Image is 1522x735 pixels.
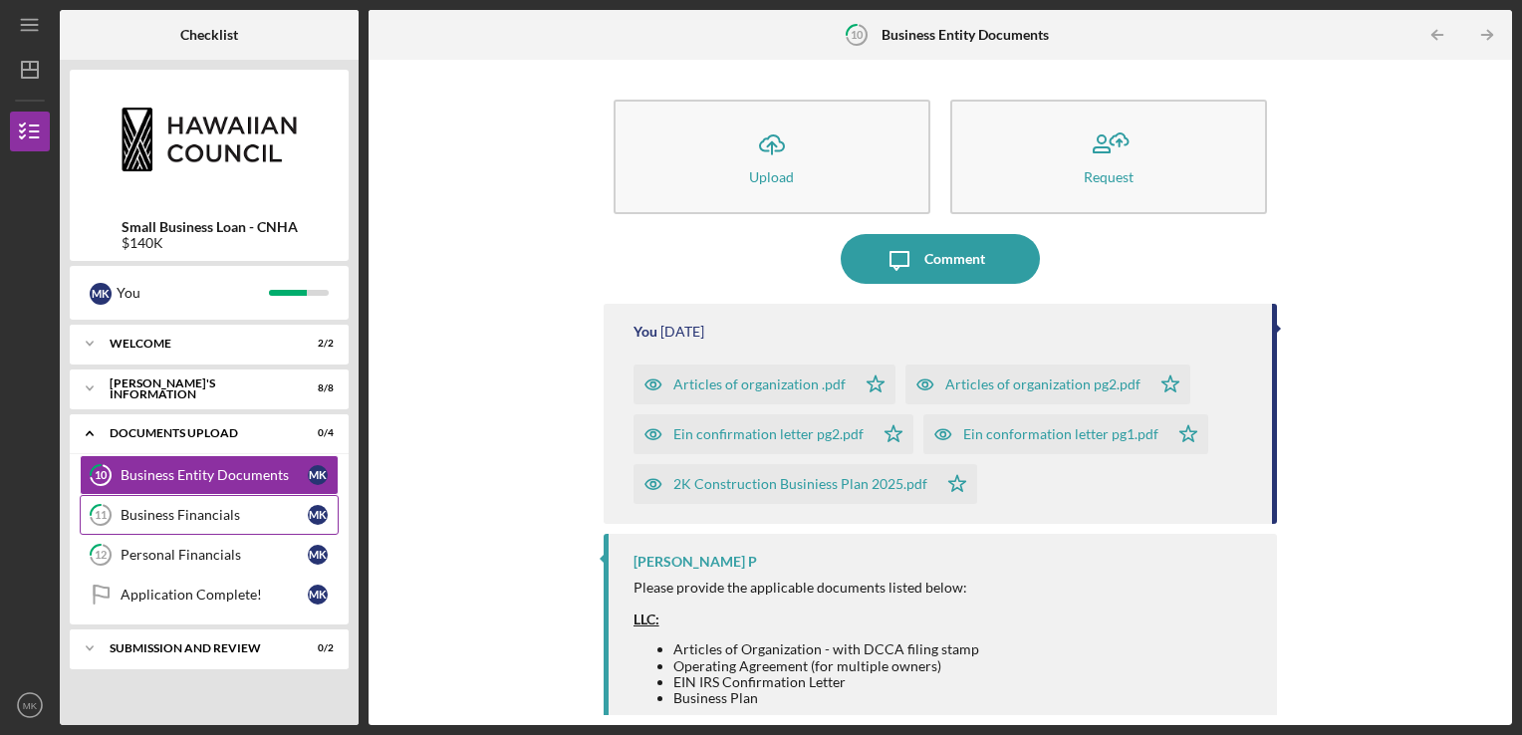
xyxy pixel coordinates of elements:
[298,642,334,654] div: 0 / 2
[1084,169,1134,184] div: Request
[95,469,108,482] tspan: 10
[882,27,1049,43] b: Business Entity Documents
[308,545,328,565] div: M K
[634,365,895,404] button: Articles of organization .pdf
[110,377,284,400] div: [PERSON_NAME]'S INFORMATION
[950,100,1267,214] button: Request
[673,658,979,674] li: Operating Agreement (for multiple owners)
[80,495,339,535] a: 11Business FinancialsMK
[673,426,864,442] div: Ein confirmation letter pg2.pdf
[673,641,979,657] li: Articles of Organization - with DCCA filing stamp
[963,426,1158,442] div: Ein conformation letter pg1.pdf
[945,376,1141,392] div: Articles of organization pg2.pdf
[80,455,339,495] a: 10Business Entity DocumentsMK
[80,535,339,575] a: 12Personal FinancialsMK
[121,467,308,483] div: Business Entity Documents
[121,507,308,523] div: Business Financials
[634,464,977,504] button: 2K Construction Businiess Plan 2025.pdf
[308,585,328,605] div: M K
[298,427,334,439] div: 0 / 4
[634,324,657,340] div: You
[110,427,284,439] div: DOCUMENTS UPLOAD
[180,27,238,43] b: Checklist
[851,28,864,41] tspan: 10
[117,276,269,310] div: You
[110,642,284,654] div: SUBMISSION AND REVIEW
[121,587,308,603] div: Application Complete!
[122,219,298,235] b: Small Business Loan - CNHA
[841,234,1040,284] button: Comment
[308,505,328,525] div: M K
[70,80,349,199] img: Product logo
[110,338,284,350] div: WELCOME
[634,611,659,627] span: LLC:
[634,580,979,596] div: Please provide the applicable documents listed below:
[95,549,107,562] tspan: 12
[95,509,107,522] tspan: 11
[905,365,1190,404] button: Articles of organization pg2.pdf
[634,554,757,570] div: [PERSON_NAME] P
[298,338,334,350] div: 2 / 2
[660,324,704,340] time: 2025-08-09 00:11
[23,700,38,711] text: MK
[298,382,334,394] div: 8 / 8
[673,476,927,492] div: 2K Construction Businiess Plan 2025.pdf
[80,575,339,614] a: Application Complete!MK
[673,376,846,392] div: Articles of organization .pdf
[121,547,308,563] div: Personal Financials
[924,234,985,284] div: Comment
[10,685,50,725] button: MK
[673,674,979,690] li: EIN IRS Confirmation Letter
[614,100,930,214] button: Upload
[308,465,328,485] div: M K
[634,414,913,454] button: Ein confirmation letter pg2.pdf
[749,169,794,184] div: Upload
[90,283,112,305] div: M K
[673,690,979,706] li: Business Plan
[923,414,1208,454] button: Ein conformation letter pg1.pdf
[122,235,298,251] div: $140K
